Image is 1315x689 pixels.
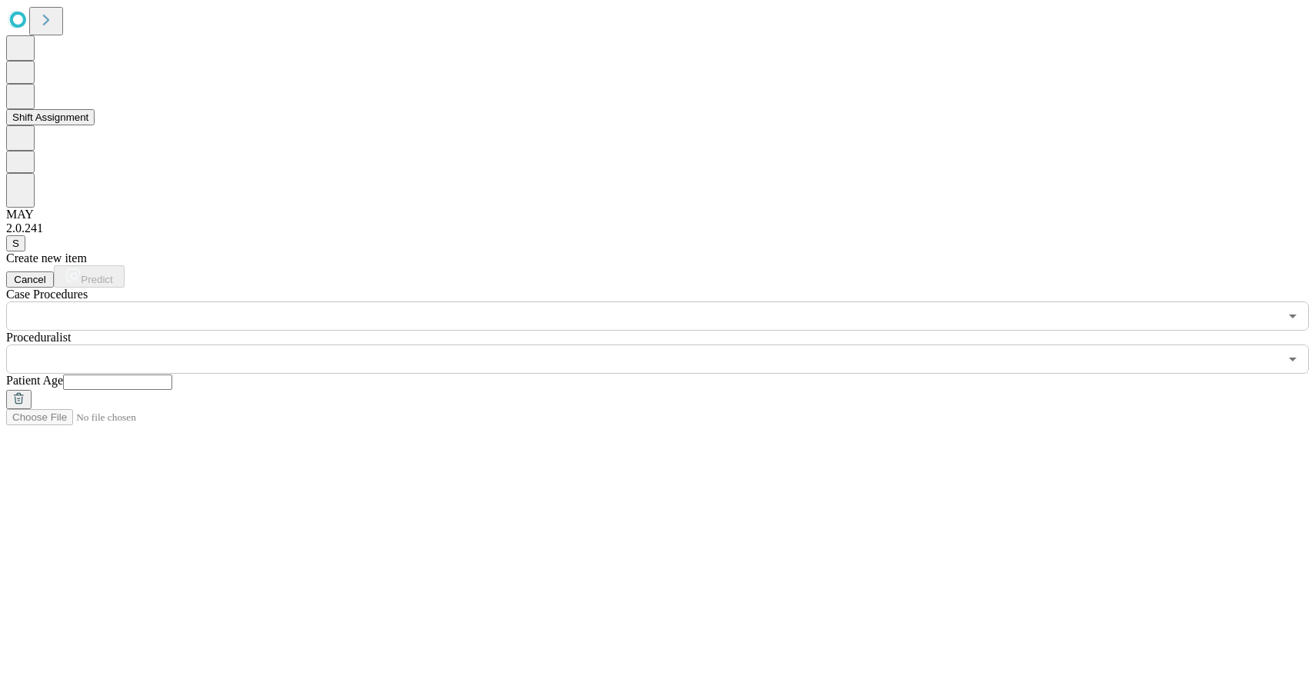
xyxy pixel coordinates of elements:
[14,274,46,285] span: Cancel
[1282,305,1303,327] button: Open
[6,374,63,387] span: Patient Age
[6,109,95,125] button: Shift Assignment
[6,288,88,301] span: Scheduled Procedure
[12,238,19,249] span: S
[6,271,54,288] button: Cancel
[54,265,125,288] button: Predict
[6,221,1309,235] div: 2.0.241
[6,208,1309,221] div: MAY
[81,274,112,285] span: Predict
[6,331,71,344] span: Proceduralist
[6,251,87,265] span: Create new item
[6,235,25,251] button: S
[1282,348,1303,370] button: Open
